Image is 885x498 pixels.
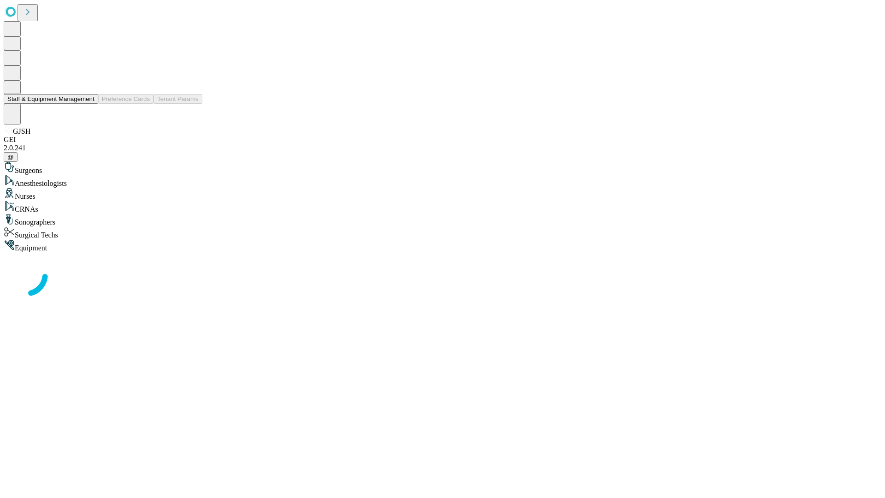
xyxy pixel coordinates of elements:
[4,213,881,226] div: Sonographers
[153,94,202,104] button: Tenant Params
[4,239,881,252] div: Equipment
[4,188,881,201] div: Nurses
[4,144,881,152] div: 2.0.241
[4,152,18,162] button: @
[4,175,881,188] div: Anesthesiologists
[4,226,881,239] div: Surgical Techs
[13,127,30,135] span: GJSH
[7,154,14,160] span: @
[4,136,881,144] div: GEI
[4,94,98,104] button: Staff & Equipment Management
[4,162,881,175] div: Surgeons
[4,201,881,213] div: CRNAs
[98,94,153,104] button: Preference Cards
